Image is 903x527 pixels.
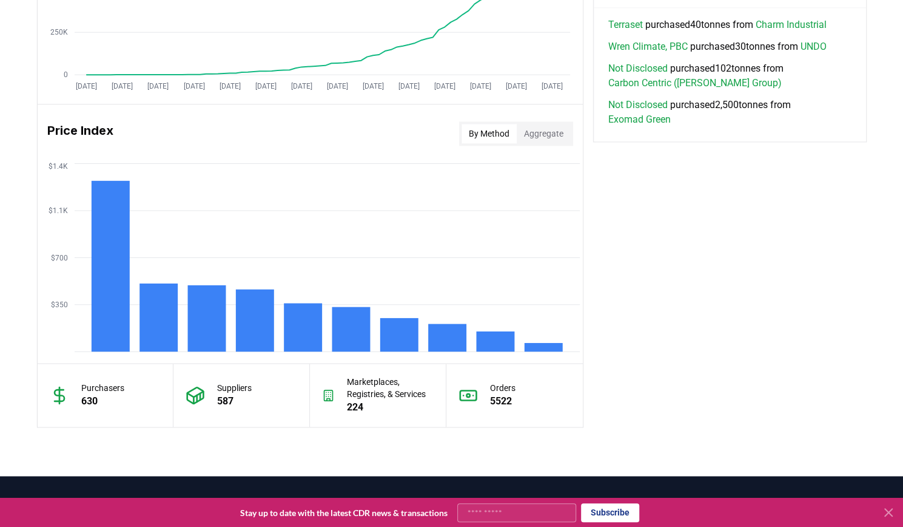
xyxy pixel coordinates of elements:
tspan: [DATE] [326,81,347,90]
span: purchased 2,500 tonnes from [608,98,851,127]
a: Not Disclosed [608,61,668,76]
a: Not Disclosed [608,98,668,112]
p: Suppliers [217,382,252,394]
p: 224 [347,400,434,415]
button: By Method [462,124,517,143]
a: Exomad Green [608,112,671,127]
tspan: [DATE] [183,81,204,90]
tspan: $700 [50,253,67,262]
a: Charm Industrial [756,18,827,32]
p: Purchasers [81,382,124,394]
p: 587 [217,394,252,409]
tspan: [DATE] [542,81,563,90]
button: Aggregate [517,124,571,143]
tspan: $1.1K [48,206,67,215]
tspan: [DATE] [469,81,491,90]
tspan: $350 [50,301,67,309]
a: Terraset [608,18,643,32]
a: Wren Climate, PBC [608,39,688,54]
tspan: [DATE] [290,81,312,90]
tspan: [DATE] [505,81,526,90]
p: Marketplaces, Registries, & Services [347,376,434,400]
tspan: [DATE] [398,81,419,90]
p: 630 [81,394,124,409]
span: purchased 30 tonnes from [608,39,827,54]
span: purchased 102 tonnes from [608,61,851,90]
tspan: 250K [50,28,67,36]
tspan: $1.4K [48,161,67,170]
tspan: [DATE] [434,81,455,90]
a: UNDO [801,39,827,54]
tspan: [DATE] [147,81,169,90]
tspan: [DATE] [255,81,276,90]
tspan: [DATE] [219,81,240,90]
tspan: [DATE] [112,81,133,90]
p: Orders [490,382,515,394]
a: Carbon Centric ([PERSON_NAME] Group) [608,76,782,90]
tspan: [DATE] [362,81,383,90]
span: purchased 40 tonnes from [608,18,827,32]
tspan: [DATE] [76,81,97,90]
tspan: 0 [63,70,67,79]
p: 5522 [490,394,515,409]
h3: Price Index [47,121,113,146]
